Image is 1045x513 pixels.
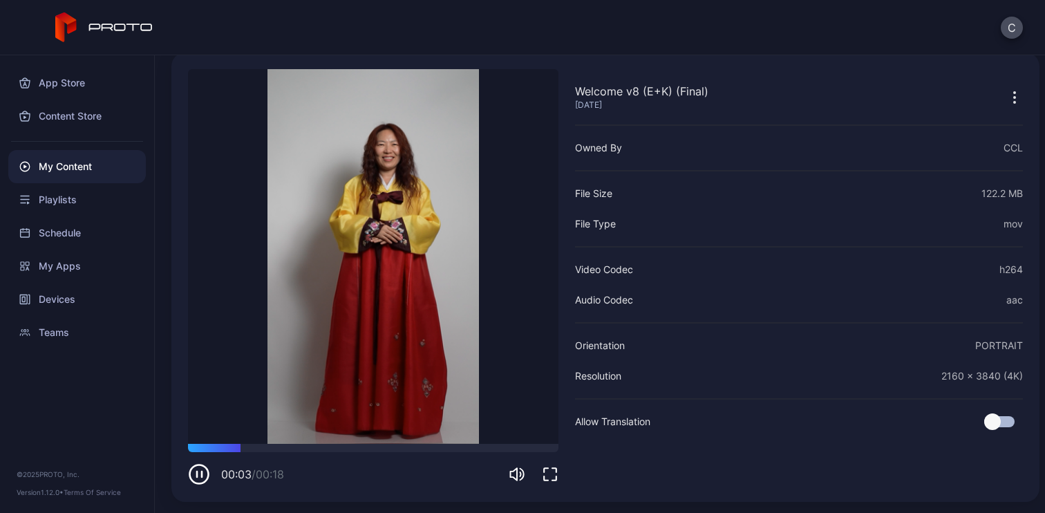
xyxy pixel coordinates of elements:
div: [DATE] [575,100,708,111]
div: h264 [999,261,1023,278]
div: aac [1006,292,1023,308]
div: PORTRAIT [975,337,1023,354]
div: 122.2 MB [981,185,1023,202]
div: © 2025 PROTO, Inc. [17,469,138,480]
a: Devices [8,283,146,316]
video: Sorry, your browser doesn‘t support embedded videos [188,69,558,444]
button: C [1001,17,1023,39]
a: My Apps [8,250,146,283]
div: Orientation [575,337,625,354]
div: File Type [575,216,616,232]
div: Audio Codec [575,292,633,308]
div: Welcome v8 (E+K) (Final) [575,83,708,100]
span: / 00:18 [252,467,284,481]
a: App Store [8,66,146,100]
div: Video Codec [575,261,633,278]
div: Owned By [575,140,622,156]
div: Allow Translation [575,413,650,430]
a: Content Store [8,100,146,133]
div: Resolution [575,368,621,384]
div: 00:03 [221,466,284,483]
div: 2160 x 3840 (4K) [941,368,1023,384]
div: mov [1004,216,1023,232]
div: CCL [1004,140,1023,156]
a: Schedule [8,216,146,250]
a: Terms Of Service [64,488,121,496]
span: Version 1.12.0 • [17,488,64,496]
a: My Content [8,150,146,183]
a: Teams [8,316,146,349]
div: File Size [575,185,612,202]
a: Playlists [8,183,146,216]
